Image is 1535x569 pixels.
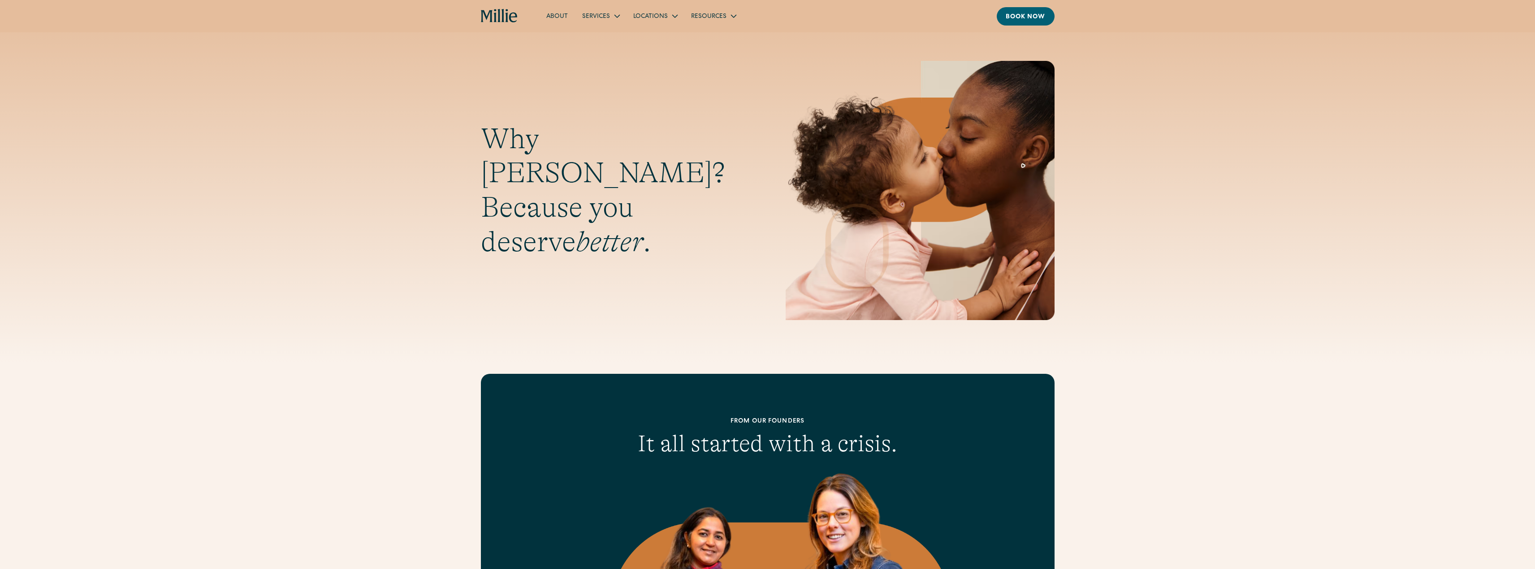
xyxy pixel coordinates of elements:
[538,430,997,458] h2: It all started with a crisis.
[691,12,726,21] div: Resources
[481,9,518,23] a: home
[786,61,1055,320] img: Mother and baby sharing a kiss, highlighting the emotional bond and nurturing care at the heart o...
[1006,13,1046,22] div: Book now
[575,9,626,23] div: Services
[576,226,643,258] em: better
[538,417,997,426] div: From our founders
[582,12,610,21] div: Services
[997,7,1055,26] a: Book now
[684,9,743,23] div: Resources
[633,12,668,21] div: Locations
[626,9,684,23] div: Locations
[481,122,750,259] h1: Why [PERSON_NAME]? Because you deserve .
[539,9,575,23] a: About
